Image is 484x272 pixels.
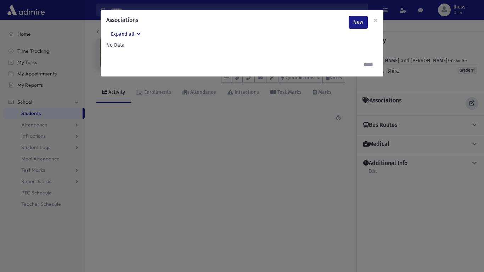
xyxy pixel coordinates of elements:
label: No Data [106,41,378,49]
h6: Associations [106,16,138,24]
button: Close [368,10,383,30]
button: Expand all [106,29,145,41]
a: New [349,16,368,29]
span: × [373,15,378,25]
